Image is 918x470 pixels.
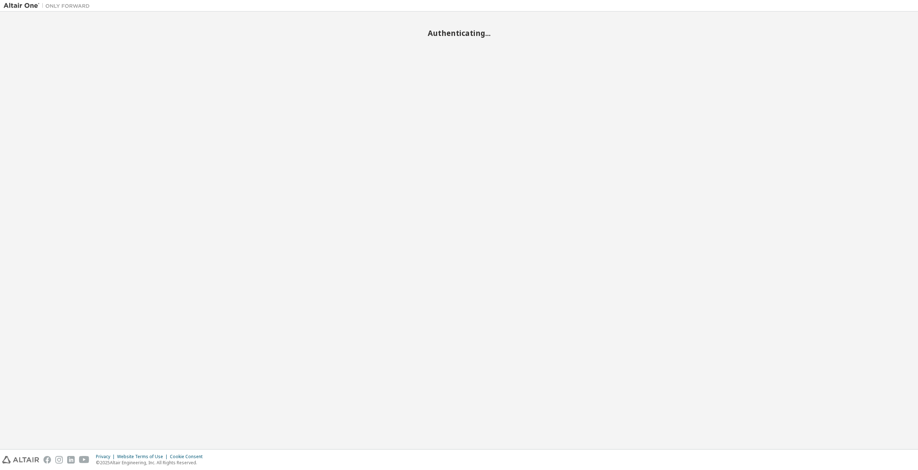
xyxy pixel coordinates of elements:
img: facebook.svg [43,456,51,464]
img: youtube.svg [79,456,89,464]
div: Cookie Consent [170,454,207,460]
p: © 2025 Altair Engineering, Inc. All Rights Reserved. [96,460,207,466]
img: instagram.svg [55,456,63,464]
div: Website Terms of Use [117,454,170,460]
img: Altair One [4,2,93,9]
img: altair_logo.svg [2,456,39,464]
img: linkedin.svg [67,456,75,464]
div: Privacy [96,454,117,460]
h2: Authenticating... [4,28,914,38]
